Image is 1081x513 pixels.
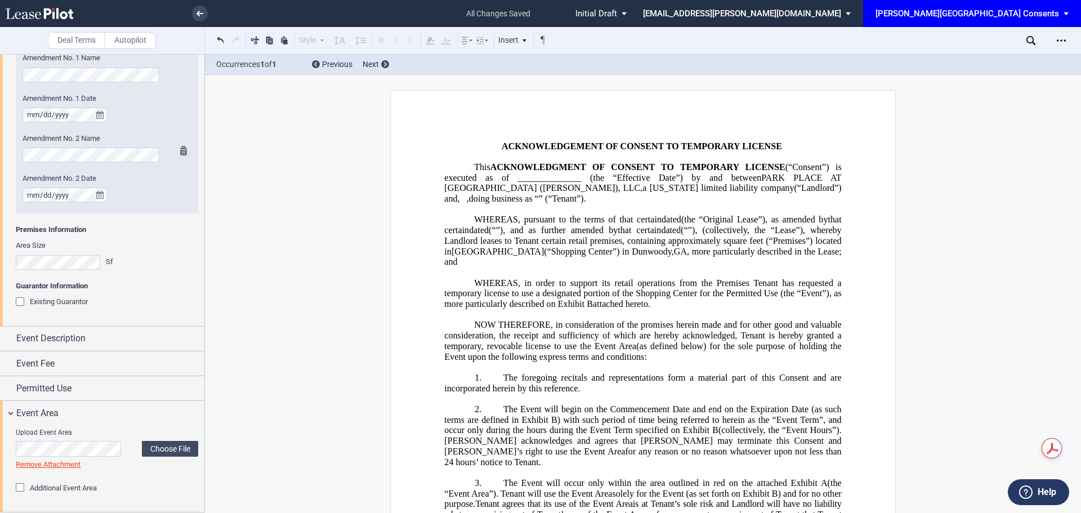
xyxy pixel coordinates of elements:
span: Tenant agrees that its use of the Event Area [475,499,633,509]
span: . Tenant will use the Event Area [496,488,612,498]
span: Initial Draft [575,8,617,19]
div: Insert [497,33,529,48]
a: B [772,488,778,498]
span: Previous [322,60,352,69]
span: Event Area [16,407,59,420]
span: Amendment No. 1 Name [23,53,100,62]
b: 1 [260,60,265,69]
span: [US_STATE] [650,183,698,193]
span: , and as further amended by [503,225,618,235]
span: Event Fee [16,357,55,371]
span: (“Shopping Center”) in [544,246,629,256]
span: square feet (“Premises”) located in [444,236,843,256]
span: ) and for no other purpose. [444,488,843,508]
label: Choose File [142,441,198,457]
span: Amendment No. 1 Date [23,94,96,102]
a: B [551,414,557,425]
span: Amendment No. 2 Date [23,174,96,182]
span: 3. [475,478,481,488]
span: The Event will occur only within the area outlined in red on the attached Exhibit [503,478,818,488]
span: for any reason or no reason whatsoever upon not less than 24 [444,447,843,467]
span: (collectively, the “Event Hours”). [PERSON_NAME] acknowledges and agrees that [PERSON_NAME] may t... [444,425,843,456]
div: Sf [106,257,117,267]
span: Upload Event Area [16,428,198,438]
span: Additional Event Area [30,484,97,492]
span: Dunwoody [632,246,672,256]
span: ACKNOWLEDGMENT OF CONSENT TO TEMPORARY LICENSE [490,162,785,172]
label: Autopilot [105,32,156,49]
b: Premises Information [16,225,86,234]
span: , [467,194,469,204]
span: Area Size [16,241,46,249]
span: , (collectively, the “Lease”) [695,225,803,235]
span: doing business as “ [469,194,539,204]
span: The foregoing recitals and representations form a material part of this Consent and are incorpora... [444,373,843,393]
span: Amendment No. 2 Name [23,134,100,142]
md-checkbox: Additional Event Area [16,483,97,494]
button: Paste [278,33,291,47]
b: 1 [272,60,276,69]
a: A [821,478,828,488]
button: true [93,108,107,122]
button: Cut [248,33,262,47]
button: Toggle Control Characters [536,33,550,47]
span: ” ( [539,194,548,204]
span: (the “Event Area [444,478,843,498]
span: that certain dated (“ ”) [618,225,695,235]
span: (“Consent”) is executed as of ______________ (the “Effective Date”) by and between [444,162,843,182]
a: B [712,425,718,435]
span: solely for the Event (as set forth on Exhibit [613,488,770,498]
span: that certain dated (“ ”) [444,215,843,235]
label: Deal Terms [48,32,105,49]
span: “Tenant”). [548,194,586,204]
span: a [642,183,646,193]
span: , [458,194,460,204]
span: [GEOGRAPHIC_DATA] [452,246,544,256]
span: The Event will begin on the Commencement Date and end on the Expiration Date (as such terms are d... [444,404,843,425]
a: B [587,299,593,309]
span: Permitted Use [16,382,72,395]
button: Help [1008,479,1069,505]
md-checkbox: Existing Guarantor [16,297,88,308]
span: , whereby Landlord leases to Tenant certain retail premises, containing approximately [444,225,843,246]
span: , [672,246,674,256]
span: (as defined below) for the sole purpose of holding the Event upon the following express terms and... [444,341,843,362]
span: WHEREAS, in order to support its retail operations from the Premises Tenant has requested a tempo... [444,278,843,309]
div: Open Lease options menu [1052,32,1070,50]
span: Occurrences of [216,59,303,70]
span: attached hereto. [593,299,650,309]
span: Event Description [16,332,86,345]
label: Help [1038,485,1056,499]
span: ”) [489,488,497,498]
button: Undo [214,33,227,47]
div: Next [363,59,389,70]
span: 1. [475,373,481,383]
div: Previous [312,59,352,70]
span: NOW THEREFORE, in consideration of the promises herein made and for other good and valuable consi... [444,320,843,351]
span: Next [363,60,379,69]
span: limited liability company [701,183,794,193]
span: all changes saved [461,2,536,26]
button: Copy [263,33,276,47]
span: ACKNOWLEDGEMENT OF CONSENT TO TEMPORARY LICENSE [502,141,782,151]
div: [PERSON_NAME][GEOGRAPHIC_DATA] Consents [875,8,1059,19]
span: Existing Guarantor [30,297,88,306]
button: true [93,188,107,202]
span: hours’ notice to Tenant. [455,457,540,467]
span: (“Landlord”) and [444,183,843,203]
span: dated [662,215,681,225]
span: PARK PLACE AT [GEOGRAPHIC_DATA] ([PERSON_NAME]), LLC [444,172,843,193]
span: , [640,183,642,193]
b: Guarantor Information [16,282,88,290]
span: , more particularly described in the Lease; and [444,246,843,266]
a: Remove Attachment [16,460,81,469]
span: This [474,162,490,172]
span: 2. [475,404,481,414]
span: GA [674,246,687,256]
span: WHEREAS, pursuant to the terms of that certain [474,215,662,225]
span: ) with such period of time being referred to herein as the “Event Term”, and occur only during th... [444,414,843,435]
span: (the “Original Lease”), as amended by [681,215,828,225]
